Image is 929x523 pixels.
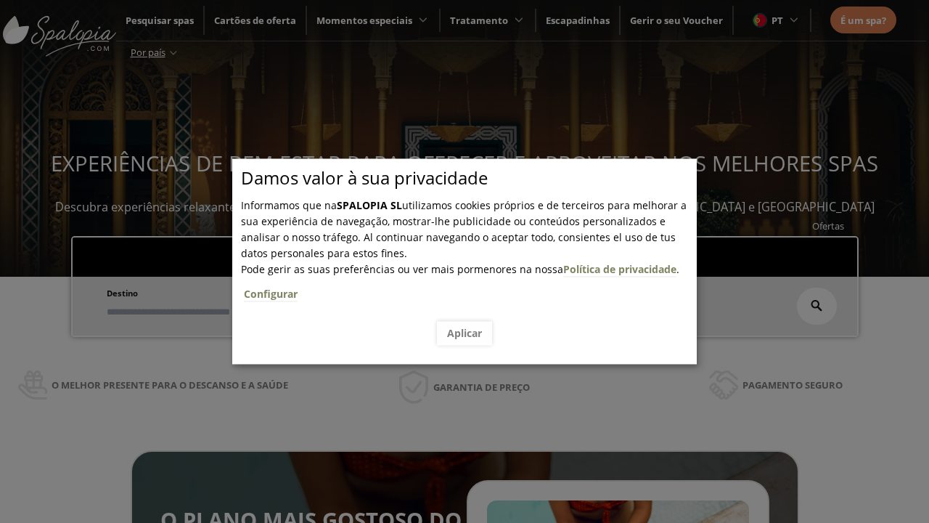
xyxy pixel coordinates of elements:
[241,262,563,276] span: Pode gerir as suas preferências ou ver mais pormenores na nossa
[241,198,687,260] span: Informamos que na utilizamos cookies próprios e de terceiros para melhorar a sua experiência de n...
[241,170,697,186] p: Damos valor à sua privacidade
[563,262,676,277] a: Política de privacidade
[437,321,492,345] button: Aplicar
[241,262,697,311] span: .
[244,287,298,301] a: Configurar
[337,198,402,212] b: SPALOPIA SL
